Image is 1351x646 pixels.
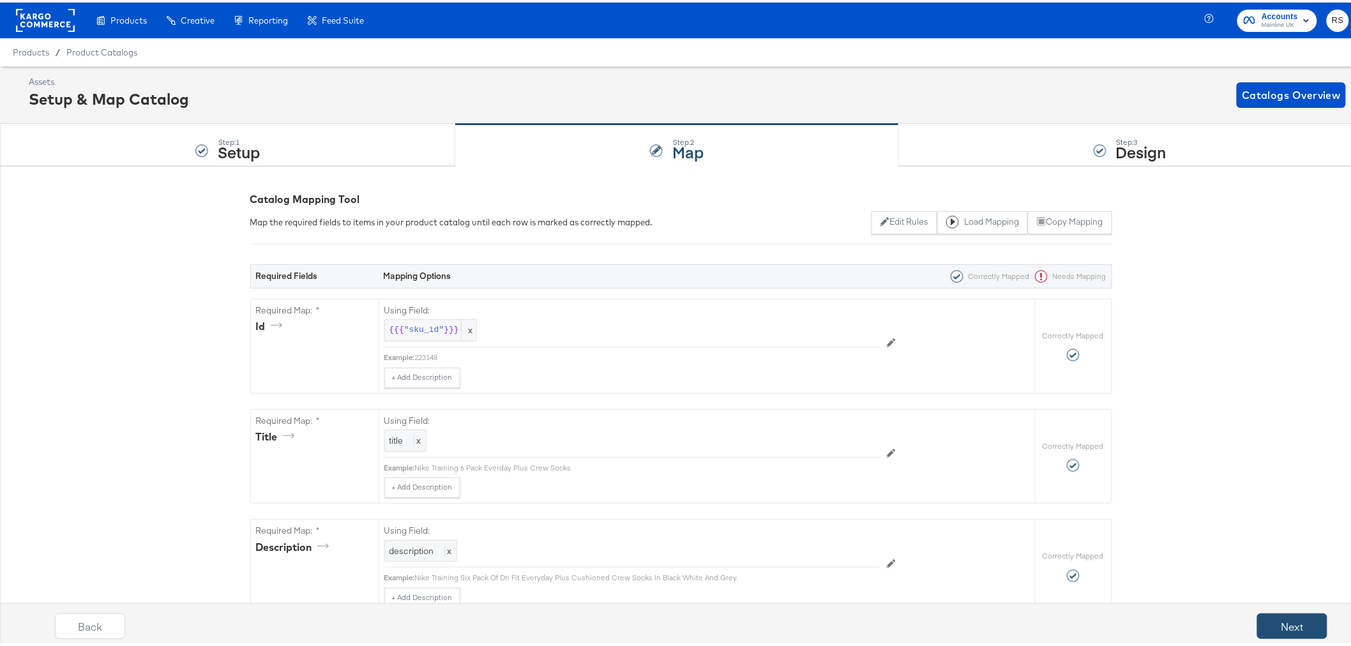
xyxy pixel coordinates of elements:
span: / [49,45,66,55]
label: Using Field: [384,302,879,314]
div: Step: 2 [672,135,704,144]
div: Setup & Map Catalog [29,86,189,107]
div: Example: [384,460,415,470]
span: Accounts [1262,8,1298,21]
button: Catalogs Overview [1237,80,1346,105]
a: Product Catalogs [66,45,137,55]
span: x [414,432,421,444]
button: Back [55,611,125,636]
button: Edit Rules [872,209,937,232]
div: description [256,537,333,552]
div: Nike Training Six Pack Of Dri Fit Everyday Plus Cushioned Crew Socks In Black White And Grey. [415,570,879,580]
button: AccountsMainline UK [1237,7,1317,29]
span: Feed Suite [322,13,364,23]
button: RS [1327,7,1349,29]
span: Products [13,45,49,55]
span: x [461,317,476,338]
strong: Required Fields [256,267,318,279]
div: Example: [384,570,415,580]
strong: Design [1116,139,1166,160]
button: + Add Description [384,585,460,606]
div: Nike Training 6 Pack Everday Plus Crew Socks [415,460,879,470]
div: Assets [29,73,189,86]
div: Example: [384,350,415,360]
div: Needs Mapping [1030,267,1106,280]
label: Required Map: * [256,412,374,424]
div: title [256,427,299,442]
div: Correctly Mapped [946,267,1030,280]
label: Required Map: * [256,302,374,314]
span: description [389,543,434,554]
span: x [444,543,452,554]
div: Catalog Mapping Tool [250,190,1112,204]
span: "sku_id" [404,322,444,334]
div: id [256,317,287,331]
button: + Add Description [384,365,460,386]
label: Correctly Mapped [1043,548,1104,559]
label: Correctly Mapped [1043,328,1104,338]
div: Step: 3 [1116,135,1166,144]
div: Step: 1 [218,135,260,144]
strong: Map [672,139,704,160]
button: Copy Mapping [1028,209,1112,232]
span: }}} [444,322,458,334]
strong: Mapping Options [384,267,451,279]
span: {{{ [389,322,404,334]
span: Mainline UK [1262,18,1298,28]
label: Using Field: [384,522,879,534]
button: + Add Description [384,475,460,495]
div: Map the required fields to items in your product catalog until each row is marked as correctly ma... [250,214,653,226]
span: title [389,432,404,444]
label: Required Map: * [256,522,374,534]
button: Load Mapping [937,209,1028,232]
span: RS [1332,11,1344,26]
button: Next [1257,611,1327,636]
label: Using Field: [384,412,879,424]
label: Correctly Mapped [1043,439,1104,449]
span: Reporting [248,13,288,23]
span: Catalogs Overview [1242,84,1341,101]
strong: Setup [218,139,260,160]
span: Creative [181,13,215,23]
span: Products [110,13,147,23]
div: 223148 [415,350,879,360]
